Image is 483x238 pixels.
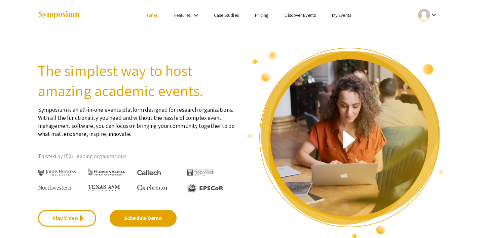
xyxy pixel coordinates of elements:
a: Features [174,12,191,18]
h2: The simplest way to host amazing academic events. [38,60,236,101]
a: Schedule Demo [110,210,177,227]
button: Expand account dropdown [411,7,445,22]
img: Johns Hopkins University [38,170,76,176]
img: Texas A&M University [88,185,121,192]
a: Discover Events [285,12,316,18]
a: Pricing [255,12,269,18]
a: Case Studies [214,12,239,18]
iframe: Chat [5,208,29,233]
img: The University of Tennessee [187,170,214,176]
a: My Events [332,12,351,18]
img: Caltech [137,170,161,176]
a: Home [145,12,158,18]
img: Carleton [137,185,168,190]
mat-icon: Expand Features list [192,11,200,19]
img: HudsonAlpha [88,168,126,176]
mat-icon: Expand account dropdown [430,11,438,19]
a: Play Video [38,210,96,227]
img: EPSCOR [187,183,224,193]
img: Symposium by ForagerOne [38,10,80,19]
p: Symposium is an all-in-one events platform designed for research organizations. With all the func... [38,101,236,138]
img: Northwestern [38,185,72,189]
p: Trusted by 150+ leading organizations [38,151,236,161]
